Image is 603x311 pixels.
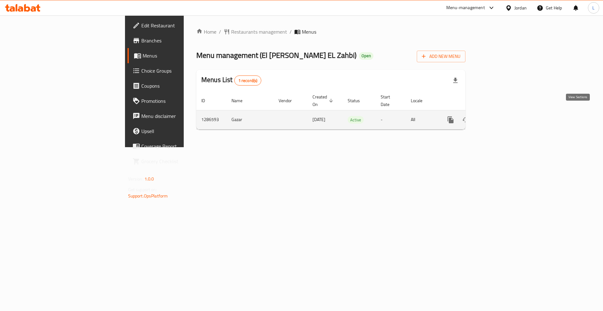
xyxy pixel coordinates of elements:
span: Upsell [141,127,221,135]
button: more [443,112,458,127]
span: Menus [302,28,316,36]
a: Coupons [128,78,226,93]
a: Upsell [128,124,226,139]
a: Branches [128,33,226,48]
span: Edit Restaurant [141,22,221,29]
div: Jordan [514,4,527,11]
span: Active [348,116,364,124]
div: Open [359,52,373,60]
div: Total records count [234,75,262,86]
span: Open [359,53,373,58]
td: All [406,110,438,129]
td: - [376,110,406,129]
span: Grocery Checklist [141,158,221,165]
span: Vendor [279,97,300,104]
nav: breadcrumb [196,28,465,36]
div: Menu-management [446,4,485,12]
td: Gazar [226,110,274,129]
span: Get support on: [128,186,157,194]
button: Add New Menu [417,51,465,62]
li: / [290,28,292,36]
span: Coverage Report [141,142,221,150]
span: Menu management ( El [PERSON_NAME] EL Zahbi ) [196,48,356,62]
h2: Menus List [201,75,261,86]
span: Add New Menu [422,53,460,60]
span: Menu disclaimer [141,112,221,120]
span: Branches [141,37,221,44]
span: L [592,4,595,11]
a: Grocery Checklist [128,154,226,169]
a: Menu disclaimer [128,108,226,124]
span: Restaurants management [231,28,287,36]
span: [DATE] [312,115,325,124]
a: Coverage Report [128,139,226,154]
a: Edit Restaurant [128,18,226,33]
button: Change Status [458,112,473,127]
a: Choice Groups [128,63,226,78]
a: Menus [128,48,226,63]
table: enhanced table [196,91,508,130]
span: Coupons [141,82,221,90]
th: Actions [438,91,508,110]
span: Name [231,97,251,104]
span: 1.0.0 [144,175,154,183]
span: Locale [411,97,431,104]
span: Version: [128,175,144,183]
span: Menus [143,52,221,59]
a: Support.OpsPlatform [128,192,168,200]
span: 1 record(s) [235,78,261,84]
span: Start Date [381,93,398,108]
span: Status [348,97,368,104]
a: Promotions [128,93,226,108]
span: Promotions [141,97,221,105]
span: ID [201,97,213,104]
a: Restaurants management [224,28,287,36]
div: Export file [448,73,463,88]
span: Choice Groups [141,67,221,75]
span: Created On [312,93,335,108]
